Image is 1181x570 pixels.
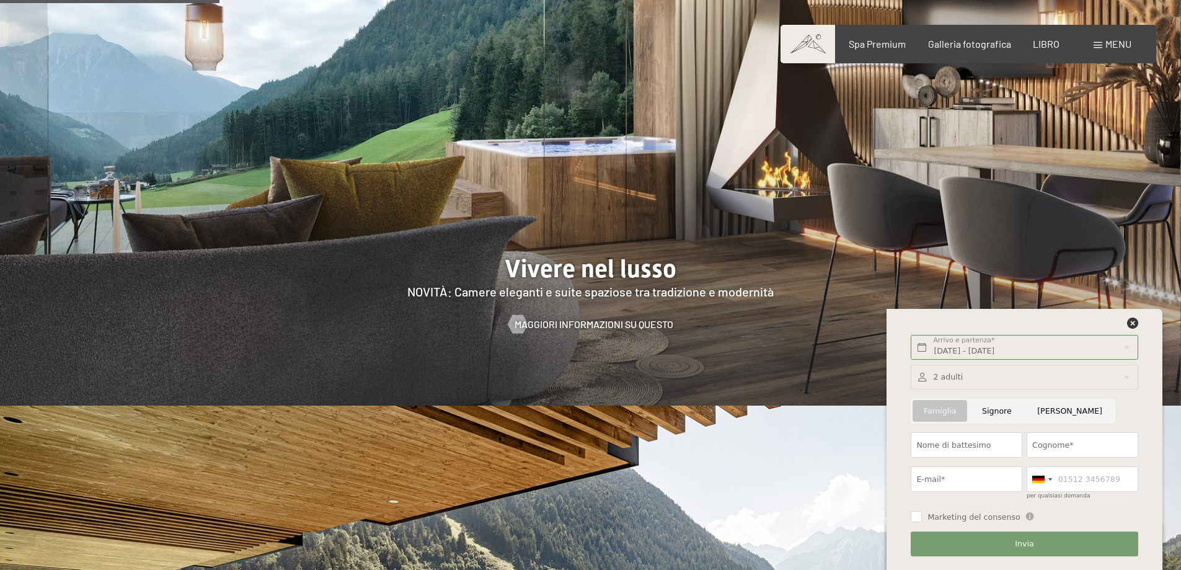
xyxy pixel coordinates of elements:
input: 01512 3456789 [1027,466,1138,492]
font: per qualsiasi domanda [1027,492,1090,499]
a: Galleria fotografica [928,38,1011,50]
font: Marketing del consenso [927,512,1020,522]
button: Invia [911,532,1138,557]
a: Maggiori informazioni su questo [508,318,673,331]
font: Maggiori informazioni su questo [515,318,673,330]
a: Spa Premium [849,38,906,50]
a: LIBRO [1033,38,1059,50]
font: menu [1105,38,1131,50]
div: Germania (Germania): +49 [1027,467,1056,491]
font: Invia [1015,539,1033,548]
